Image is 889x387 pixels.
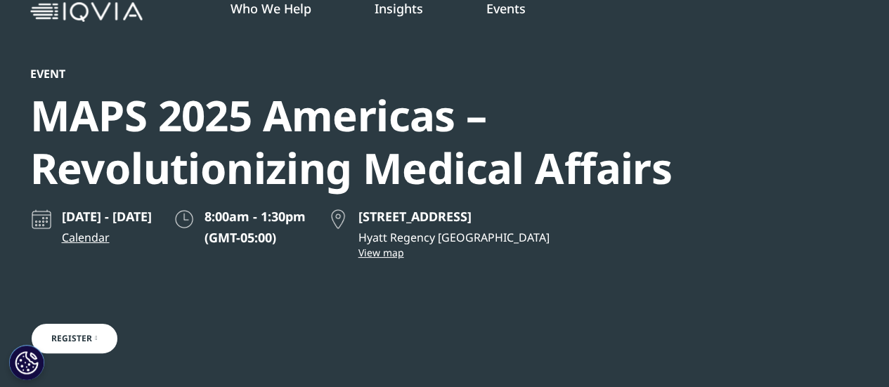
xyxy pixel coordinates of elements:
button: Cookies Settings [9,345,44,380]
img: IQVIA Healthcare Information Technology and Pharma Clinical Research Company [30,2,143,22]
div: MAPS 2025 Americas – Revolutionizing Medical Affairs [30,89,784,195]
span: 8:00am - 1:30pm [205,208,306,225]
p: Hyatt Regency [GEOGRAPHIC_DATA] [358,229,550,246]
a: View map [358,246,550,259]
a: Calendar [62,229,152,246]
img: map point [327,208,349,230]
div: Event [30,67,784,81]
p: [STREET_ADDRESS] [358,208,550,225]
a: Register [30,322,119,355]
p: (GMT-05:00) [205,229,306,246]
p: [DATE] - [DATE] [62,208,152,225]
img: clock [173,208,195,230]
img: calendar [30,208,53,230]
